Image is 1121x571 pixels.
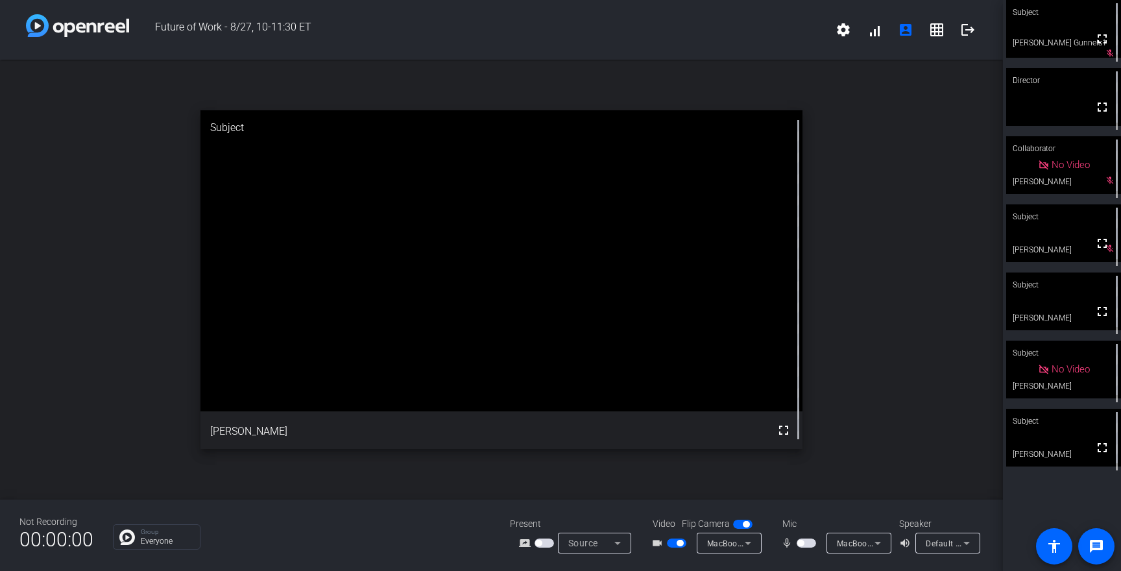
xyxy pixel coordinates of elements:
mat-icon: account_box [898,22,913,38]
mat-icon: videocam_outline [651,535,667,551]
span: 00:00:00 [19,524,93,555]
span: Default - MacBook Pro Speakers (Built-in) [926,538,1082,548]
div: Mic [769,517,899,531]
span: No Video [1052,159,1090,171]
mat-icon: grid_on [929,22,945,38]
mat-icon: logout [960,22,976,38]
span: MacBook Pro Camera (0000:0001) [707,538,839,548]
div: Subject [1006,273,1121,297]
div: Subject [1006,409,1121,433]
div: Present [510,517,640,531]
span: No Video [1052,363,1090,375]
mat-icon: screen_share_outline [519,535,535,551]
mat-icon: fullscreen [1094,99,1110,115]
mat-icon: fullscreen [776,422,791,438]
div: Subject [1006,341,1121,365]
mat-icon: settings [836,22,851,38]
mat-icon: fullscreen [1094,304,1110,319]
span: Flip Camera [682,517,730,531]
div: Not Recording [19,515,93,529]
p: Group [141,529,193,535]
img: Chat Icon [119,529,135,545]
img: white-gradient.svg [26,14,129,37]
span: Future of Work - 8/27, 10-11:30 ET [129,14,828,45]
p: Everyone [141,537,193,545]
mat-icon: fullscreen [1094,31,1110,47]
span: Source [568,538,598,548]
div: Director [1006,68,1121,93]
span: Video [653,517,675,531]
mat-icon: fullscreen [1094,236,1110,251]
div: Subject [1006,204,1121,229]
div: Subject [200,110,802,145]
mat-icon: accessibility [1046,539,1062,554]
mat-icon: mic_none [781,535,797,551]
button: signal_cellular_alt [859,14,890,45]
mat-icon: volume_up [899,535,915,551]
span: MacBook Pro Microphone (Built-in) [837,538,969,548]
mat-icon: message [1089,539,1104,554]
mat-icon: fullscreen [1094,440,1110,456]
div: Speaker [899,517,977,531]
div: Collaborator [1006,136,1121,161]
